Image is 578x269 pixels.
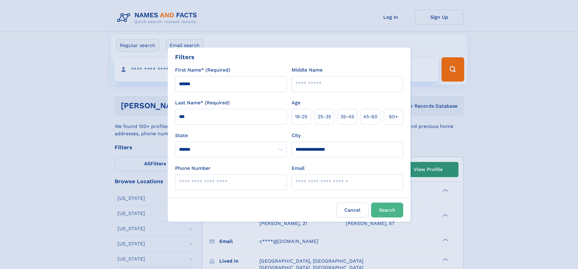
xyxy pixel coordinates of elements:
[292,132,301,139] label: City
[292,165,305,172] label: Email
[336,203,369,217] label: Cancel
[363,113,377,120] span: 45‑60
[292,99,300,106] label: Age
[292,66,323,74] label: Middle Name
[389,113,398,120] span: 60+
[295,113,307,120] span: 18‑25
[175,165,211,172] label: Phone Number
[175,52,194,62] div: Filters
[175,66,230,74] label: First Name* (Required)
[175,99,230,106] label: Last Name* (Required)
[175,132,287,139] label: State
[318,113,331,120] span: 25‑35
[340,113,354,120] span: 35‑45
[371,203,403,217] button: Search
